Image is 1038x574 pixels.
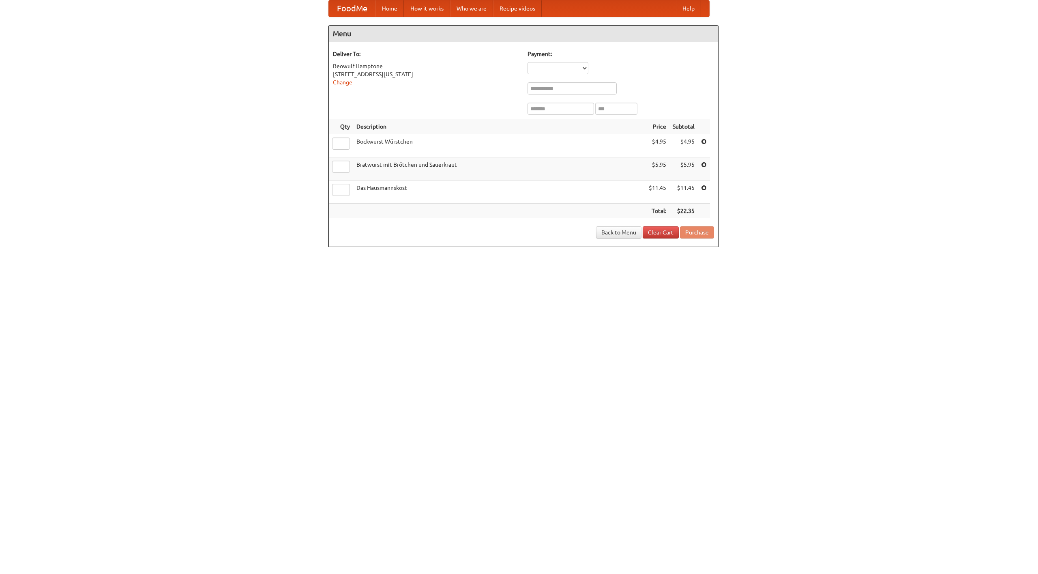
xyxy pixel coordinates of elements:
[333,79,352,86] a: Change
[646,119,669,134] th: Price
[375,0,404,17] a: Home
[333,70,519,78] div: [STREET_ADDRESS][US_STATE]
[333,62,519,70] div: Beowulf Hamptone
[353,157,646,181] td: Bratwurst mit Brötchen und Sauerkraut
[669,157,698,181] td: $5.95
[646,181,669,204] td: $11.45
[646,204,669,219] th: Total:
[646,157,669,181] td: $5.95
[329,119,353,134] th: Qty
[528,50,714,58] h5: Payment:
[329,0,375,17] a: FoodMe
[333,50,519,58] h5: Deliver To:
[669,204,698,219] th: $22.35
[493,0,542,17] a: Recipe videos
[353,119,646,134] th: Description
[404,0,450,17] a: How it works
[643,226,679,239] a: Clear Cart
[680,226,714,239] button: Purchase
[450,0,493,17] a: Who we are
[353,134,646,157] td: Bockwurst Würstchen
[669,181,698,204] td: $11.45
[353,181,646,204] td: Das Hausmannskost
[669,119,698,134] th: Subtotal
[329,26,718,42] h4: Menu
[669,134,698,157] td: $4.95
[676,0,701,17] a: Help
[596,226,641,239] a: Back to Menu
[646,134,669,157] td: $4.95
